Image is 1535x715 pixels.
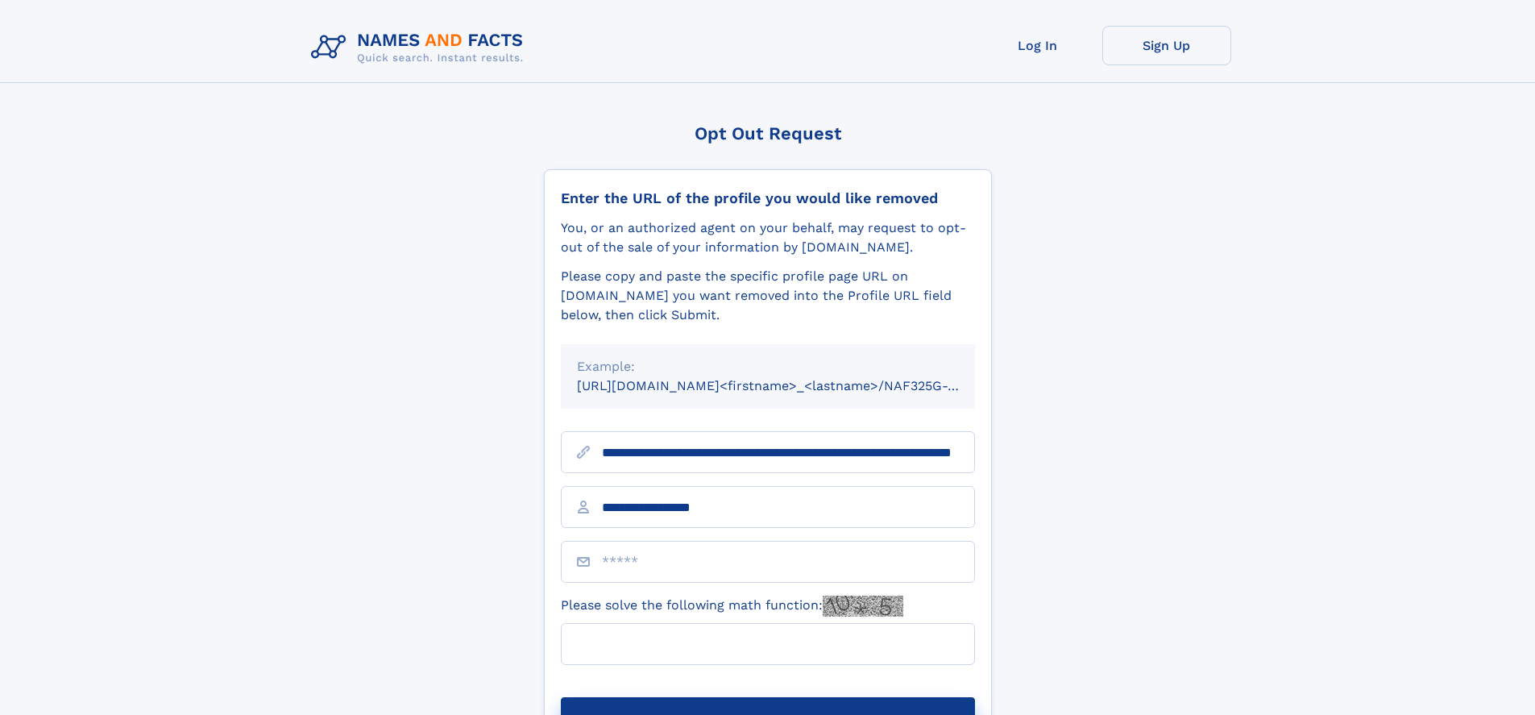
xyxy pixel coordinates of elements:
[561,267,975,325] div: Please copy and paste the specific profile page URL on [DOMAIN_NAME] you want removed into the Pr...
[561,189,975,207] div: Enter the URL of the profile you would like removed
[561,596,903,617] label: Please solve the following math function:
[561,218,975,257] div: You, or an authorized agent on your behalf, may request to opt-out of the sale of your informatio...
[305,26,537,69] img: Logo Names and Facts
[577,378,1006,393] small: [URL][DOMAIN_NAME]<firstname>_<lastname>/NAF325G-xxxxxxxx
[544,123,992,143] div: Opt Out Request
[1102,26,1231,65] a: Sign Up
[577,357,959,376] div: Example:
[973,26,1102,65] a: Log In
